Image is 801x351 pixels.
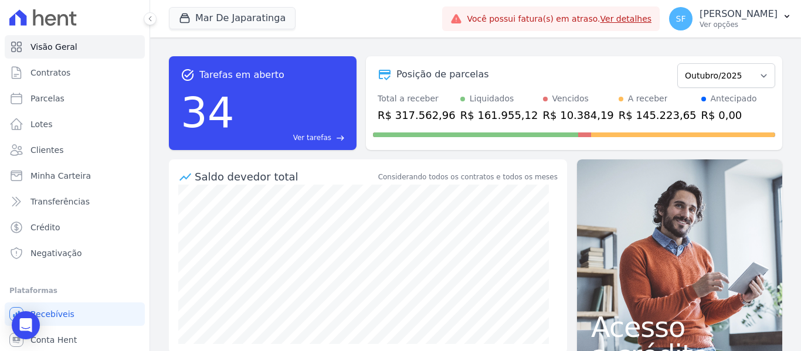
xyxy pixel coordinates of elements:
[619,107,697,123] div: R$ 145.223,65
[30,41,77,53] span: Visão Geral
[700,20,778,29] p: Ver opções
[467,13,651,25] span: Você possui fatura(s) em atraso.
[660,2,801,35] button: SF [PERSON_NAME] Ver opções
[460,107,538,123] div: R$ 161.955,12
[199,68,284,82] span: Tarefas em aberto
[628,93,668,105] div: A receber
[700,8,778,20] p: [PERSON_NAME]
[378,107,456,123] div: R$ 317.562,96
[5,87,145,110] a: Parcelas
[30,247,82,259] span: Negativação
[701,107,757,123] div: R$ 0,00
[30,67,70,79] span: Contratos
[676,15,686,23] span: SF
[30,93,65,104] span: Parcelas
[5,302,145,326] a: Recebíveis
[378,93,456,105] div: Total a receber
[239,132,345,143] a: Ver tarefas east
[30,196,90,207] span: Transferências
[30,118,53,130] span: Lotes
[181,82,235,143] div: 34
[12,311,40,339] div: Open Intercom Messenger
[552,93,589,105] div: Vencidos
[181,68,195,82] span: task_alt
[30,221,60,233] span: Crédito
[600,14,652,23] a: Ver detalhes
[30,308,74,320] span: Recebíveis
[30,334,77,346] span: Conta Hent
[591,313,768,341] span: Acesso
[169,7,296,29] button: Mar De Japaratinga
[195,169,376,185] div: Saldo devedor total
[543,107,614,123] div: R$ 10.384,19
[30,144,63,156] span: Clientes
[378,172,558,182] div: Considerando todos os contratos e todos os meses
[5,113,145,136] a: Lotes
[5,164,145,188] a: Minha Carteira
[30,170,91,182] span: Minha Carteira
[396,67,489,81] div: Posição de parcelas
[5,138,145,162] a: Clientes
[293,132,331,143] span: Ver tarefas
[470,93,514,105] div: Liquidados
[5,241,145,265] a: Negativação
[5,190,145,213] a: Transferências
[5,61,145,84] a: Contratos
[336,134,345,142] span: east
[711,93,757,105] div: Antecipado
[5,35,145,59] a: Visão Geral
[9,284,140,298] div: Plataformas
[5,216,145,239] a: Crédito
